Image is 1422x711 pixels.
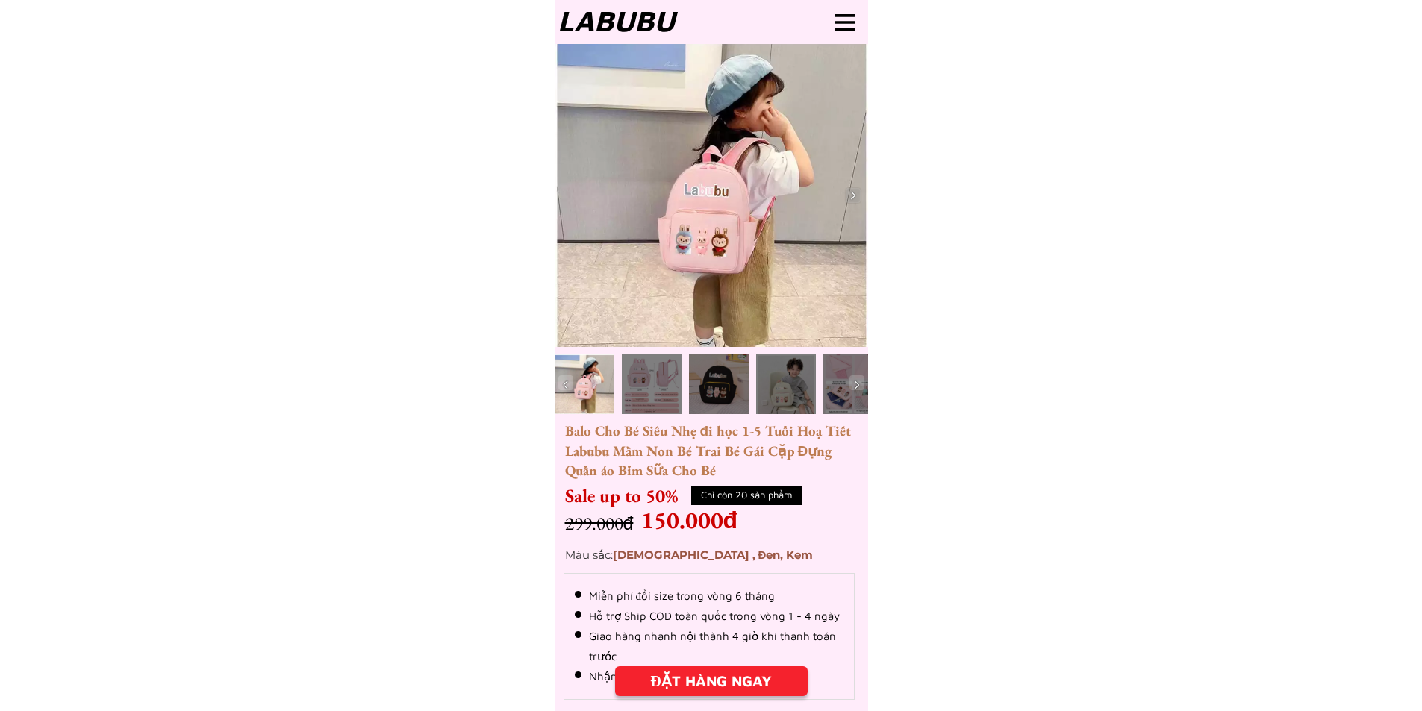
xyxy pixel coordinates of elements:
[575,586,843,606] li: Miễn phí đổi size trong vòng 6 tháng
[558,378,573,392] img: navigation
[613,548,814,562] span: [DEMOGRAPHIC_DATA] , Đen, Kem
[575,606,843,626] li: Hỗ trợ Ship COD toàn quốc trong vòng 1 - 4 ngày
[575,626,843,666] li: Giao hàng nhanh nội thành 4 giờ khi thanh toán trước
[846,188,861,203] img: navigation
[849,378,864,392] img: navigation
[641,502,741,538] h3: 150.000đ
[692,488,801,503] h4: Chỉ còn 20 sản phẩm
[565,547,825,564] h3: Màu sắc:
[565,510,722,538] h3: 299.000đ
[615,670,808,692] div: ĐẶT HÀNG NGAY
[575,666,843,686] li: Nhận hàng và xem trước khi thanh toán
[565,422,862,501] h3: Balo Cho Bé Siêu Nhẹ đi học 1-5 Tuổi Hoạ Tiết Labubu Mầm Non Bé Trai Bé Gái Cặp Đựng Quần áo Bỉm ...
